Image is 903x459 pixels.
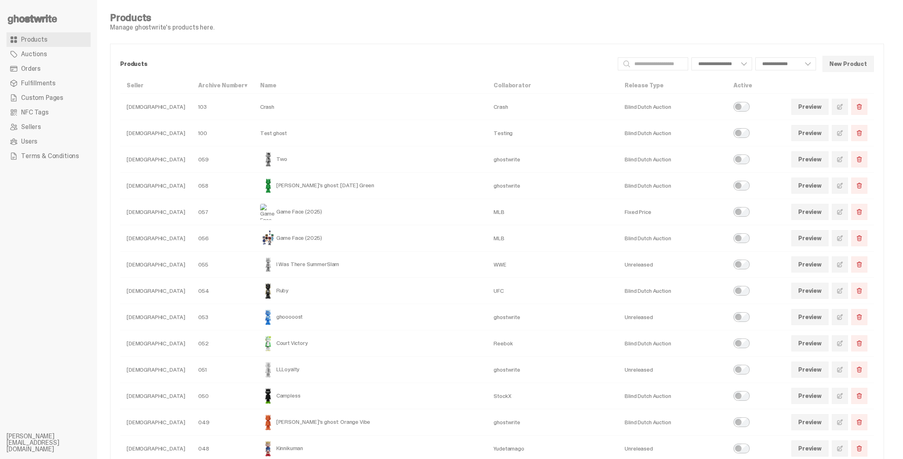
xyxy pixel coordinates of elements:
[6,105,91,120] a: NFC Tags
[21,109,49,116] span: NFC Tags
[110,13,214,23] h4: Products
[851,440,867,457] button: Delete Product
[791,151,829,167] a: Preview
[487,173,618,199] td: ghostwrite
[120,199,192,225] td: [DEMOGRAPHIC_DATA]
[192,278,254,304] td: 054
[733,82,752,89] a: Active
[21,95,63,101] span: Custom Pages
[260,335,276,351] img: Court Victory
[120,120,192,146] td: [DEMOGRAPHIC_DATA]
[487,383,618,409] td: StockX
[791,204,829,220] a: Preview
[21,36,47,43] span: Products
[487,304,618,330] td: ghostwrite
[6,134,91,149] a: Users
[6,91,91,105] a: Custom Pages
[6,32,91,47] a: Products
[254,173,488,199] td: [PERSON_NAME]'s ghost: [DATE] Green
[21,51,47,57] span: Auctions
[487,278,618,304] td: UFC
[120,225,192,252] td: [DEMOGRAPHIC_DATA]
[618,409,727,436] td: Blind Dutch Auction
[192,304,254,330] td: 053
[21,153,79,159] span: Terms & Conditions
[487,225,618,252] td: MLB
[791,283,829,299] a: Preview
[6,433,104,453] li: [PERSON_NAME][EMAIL_ADDRESS][DOMAIN_NAME]
[618,304,727,330] td: Unreleased
[260,204,276,220] img: Game Face (2025)
[487,357,618,383] td: ghostwrite
[21,138,37,145] span: Users
[487,409,618,436] td: ghostwrite
[618,199,727,225] td: Fixed Price
[254,409,488,436] td: [PERSON_NAME]'s ghost: Orange Vibe
[120,330,192,357] td: [DEMOGRAPHIC_DATA]
[120,383,192,409] td: [DEMOGRAPHIC_DATA]
[851,335,867,351] button: Delete Product
[120,146,192,173] td: [DEMOGRAPHIC_DATA]
[618,225,727,252] td: Blind Dutch Auction
[192,357,254,383] td: 051
[254,94,488,120] td: Crash
[6,47,91,61] a: Auctions
[487,330,618,357] td: Reebok
[244,82,247,89] span: ▾
[618,146,727,173] td: Blind Dutch Auction
[791,99,829,115] a: Preview
[851,256,867,273] button: Delete Product
[260,440,276,457] img: Kinnikuman
[120,94,192,120] td: [DEMOGRAPHIC_DATA]
[791,388,829,404] a: Preview
[120,77,192,94] th: Seller
[254,383,488,409] td: Campless
[120,252,192,278] td: [DEMOGRAPHIC_DATA]
[260,309,276,325] img: ghooooost
[192,94,254,120] td: 103
[791,414,829,430] a: Preview
[791,125,829,141] a: Preview
[120,409,192,436] td: [DEMOGRAPHIC_DATA]
[254,304,488,330] td: ghooooost
[618,252,727,278] td: Unreleased
[120,278,192,304] td: [DEMOGRAPHIC_DATA]
[487,199,618,225] td: MLB
[791,362,829,378] a: Preview
[791,335,829,351] a: Preview
[487,252,618,278] td: WWE
[851,283,867,299] button: Delete Product
[260,178,276,194] img: Schrödinger's ghost: Sunday Green
[851,414,867,430] button: Delete Product
[254,278,488,304] td: Ruby
[260,230,276,246] img: Game Face (2025)
[791,440,829,457] a: Preview
[618,173,727,199] td: Blind Dutch Auction
[120,304,192,330] td: [DEMOGRAPHIC_DATA]
[851,204,867,220] button: Delete Product
[254,146,488,173] td: Two
[254,77,488,94] th: Name
[851,309,867,325] button: Delete Product
[260,414,276,430] img: Schrödinger's ghost: Orange Vibe
[254,252,488,278] td: I Was There SummerSlam
[192,146,254,173] td: 059
[192,173,254,199] td: 058
[851,388,867,404] button: Delete Product
[192,383,254,409] td: 050
[851,178,867,194] button: Delete Product
[198,82,247,89] a: Archive Number▾
[192,409,254,436] td: 049
[21,124,41,130] span: Sellers
[260,283,276,299] img: Ruby
[851,230,867,246] button: Delete Product
[254,199,488,225] td: Game Face (2025)
[254,357,488,383] td: LLLoyalty
[260,256,276,273] img: I Was There SummerSlam
[120,61,611,67] p: Products
[851,99,867,115] button: Delete Product
[120,173,192,199] td: [DEMOGRAPHIC_DATA]
[260,388,276,404] img: Campless
[110,24,214,31] p: Manage ghostwrite's products here.
[192,120,254,146] td: 100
